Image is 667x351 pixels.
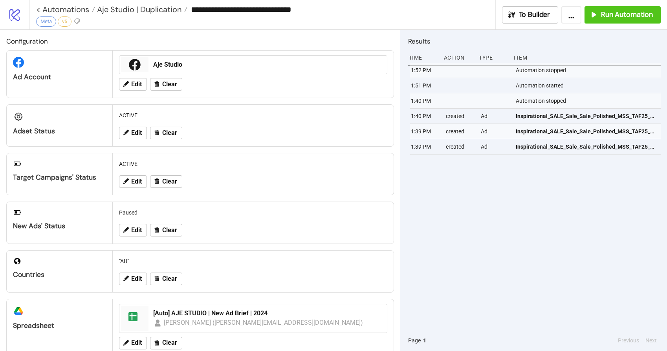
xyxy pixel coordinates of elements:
button: Next [643,336,659,345]
div: [Auto] AJE STUDIO | New Ad Brief | 2024 [153,309,382,318]
div: Item [513,50,661,65]
span: Aje Studio | Duplication [95,4,181,15]
div: 1:39 PM [410,139,440,154]
span: Edit [131,339,142,346]
div: 1:39 PM [410,124,440,139]
div: 1:52 PM [410,63,440,78]
button: Edit [119,127,147,139]
div: ACTIVE [116,108,390,123]
div: Ad [480,139,509,154]
div: [PERSON_NAME] ([PERSON_NAME][EMAIL_ADDRESS][DOMAIN_NAME]) [164,318,363,327]
div: created [445,124,475,139]
span: Edit [131,275,142,282]
div: 1:40 PM [410,93,440,108]
div: New Ads' Status [13,222,106,231]
a: Aje Studio | Duplication [95,5,187,13]
span: Edit [131,81,142,88]
button: Previous [616,336,641,345]
button: Edit [119,224,147,236]
button: Clear [150,224,182,236]
button: Run Automation [585,6,661,24]
span: Clear [162,129,177,136]
div: Type [478,50,508,65]
h2: Results [408,36,661,46]
button: Clear [150,78,182,91]
div: Aje Studio [153,60,382,69]
span: Clear [162,227,177,234]
a: Inspirational_SALE_Sale_Sale_Polished_MSS_TAF25_Launch_Campaign_Image_20250829_Automatic_AU [516,109,657,124]
span: Clear [162,339,177,346]
span: Clear [162,178,177,185]
div: Ad [480,124,509,139]
button: Edit [119,175,147,188]
span: Run Automation [601,10,653,19]
span: Edit [131,129,142,136]
a: < Automations [36,5,95,13]
div: 1:40 PM [410,109,440,124]
button: Edit [119,337,147,349]
div: Ad [480,109,509,124]
div: Automation stopped [515,63,663,78]
span: Inspirational_SALE_Sale_Sale_Polished_MSS_TAF25_Launch_Campaign_Image_20250829_Automatic_AU [516,142,657,151]
div: created [445,139,475,154]
span: To Builder [519,10,550,19]
button: 1 [421,336,429,345]
div: created [445,109,475,124]
button: To Builder [502,6,559,24]
button: Clear [150,127,182,139]
div: Ad Account [13,73,106,82]
div: Spreadsheet [13,321,106,330]
span: Clear [162,275,177,282]
span: Inspirational_SALE_Sale_Sale_Polished_MSS_TAF25_Launch_Campaign_Image_20250829_Automatic_AU [516,112,657,120]
div: Action [443,50,473,65]
div: ACTIVE [116,156,390,171]
div: "AU" [116,254,390,269]
a: Inspirational_SALE_Sale_Sale_Polished_MSS_TAF25_Launch_Campaign_Image_20250829_Automatic_AU [516,124,657,139]
div: Automation started [515,78,663,93]
div: Target Campaigns' Status [13,173,106,182]
div: Adset Status [13,127,106,136]
span: Page [408,336,421,345]
h2: Configuration [6,36,394,46]
button: Clear [150,273,182,285]
span: Inspirational_SALE_Sale_Sale_Polished_MSS_TAF25_Launch_Campaign_Image_20250829_Automatic_AU [516,127,657,136]
span: Edit [131,227,142,234]
button: Edit [119,78,147,91]
div: Automation stopped [515,93,663,108]
div: Meta [36,16,56,27]
a: Inspirational_SALE_Sale_Sale_Polished_MSS_TAF25_Launch_Campaign_Image_20250829_Automatic_AU [516,139,657,154]
div: v5 [58,16,71,27]
div: Paused [116,205,390,220]
div: Time [408,50,438,65]
div: 1:51 PM [410,78,440,93]
button: Clear [150,337,182,349]
button: Clear [150,175,182,188]
button: Edit [119,273,147,285]
button: ... [561,6,581,24]
span: Clear [162,81,177,88]
div: Countries [13,270,106,279]
span: Edit [131,178,142,185]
